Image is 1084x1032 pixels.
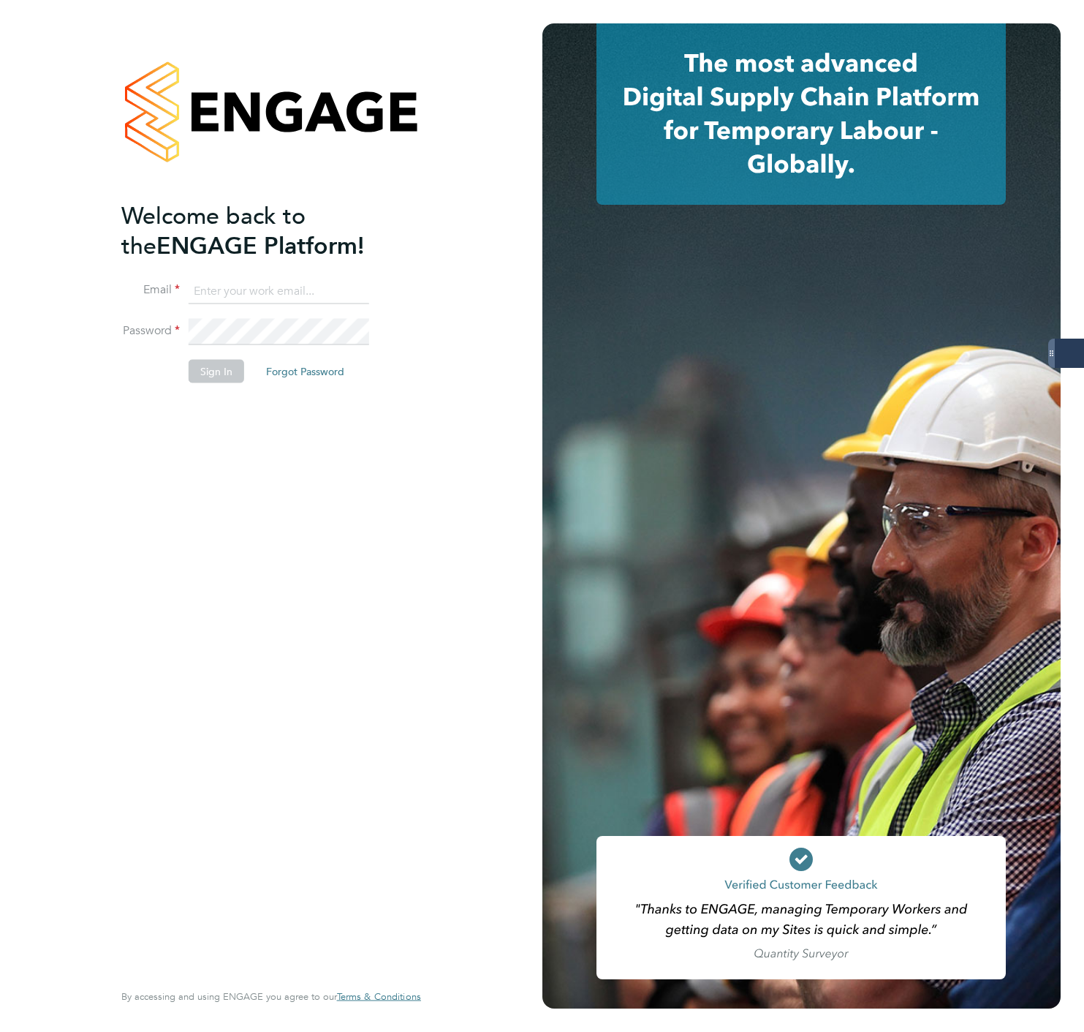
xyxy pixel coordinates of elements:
[121,201,306,260] span: Welcome back to the
[337,991,421,1003] a: Terms & Conditions
[254,360,356,383] button: Forgot Password
[189,278,369,304] input: Enter your work email...
[121,323,180,339] label: Password
[121,990,421,1003] span: By accessing and using ENGAGE you agree to our
[121,282,180,298] label: Email
[337,990,421,1003] span: Terms & Conditions
[189,360,244,383] button: Sign In
[121,200,406,260] h2: ENGAGE Platform!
